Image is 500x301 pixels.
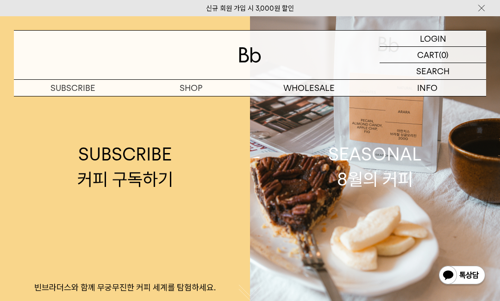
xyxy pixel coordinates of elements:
[416,63,450,79] p: SEARCH
[368,80,486,96] p: INFO
[250,80,368,96] p: WHOLESALE
[14,80,132,96] a: SUBSCRIBE
[420,31,446,46] p: LOGIN
[380,47,486,63] a: CART (0)
[380,31,486,47] a: LOGIN
[132,80,250,96] a: SHOP
[77,142,173,191] div: SUBSCRIBE 커피 구독하기
[438,265,486,287] img: 카카오톡 채널 1:1 채팅 버튼
[206,4,294,13] a: 신규 회원 가입 시 3,000원 할인
[439,47,449,63] p: (0)
[417,47,439,63] p: CART
[239,47,261,63] img: 로고
[328,142,422,191] div: SEASONAL 8월의 커피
